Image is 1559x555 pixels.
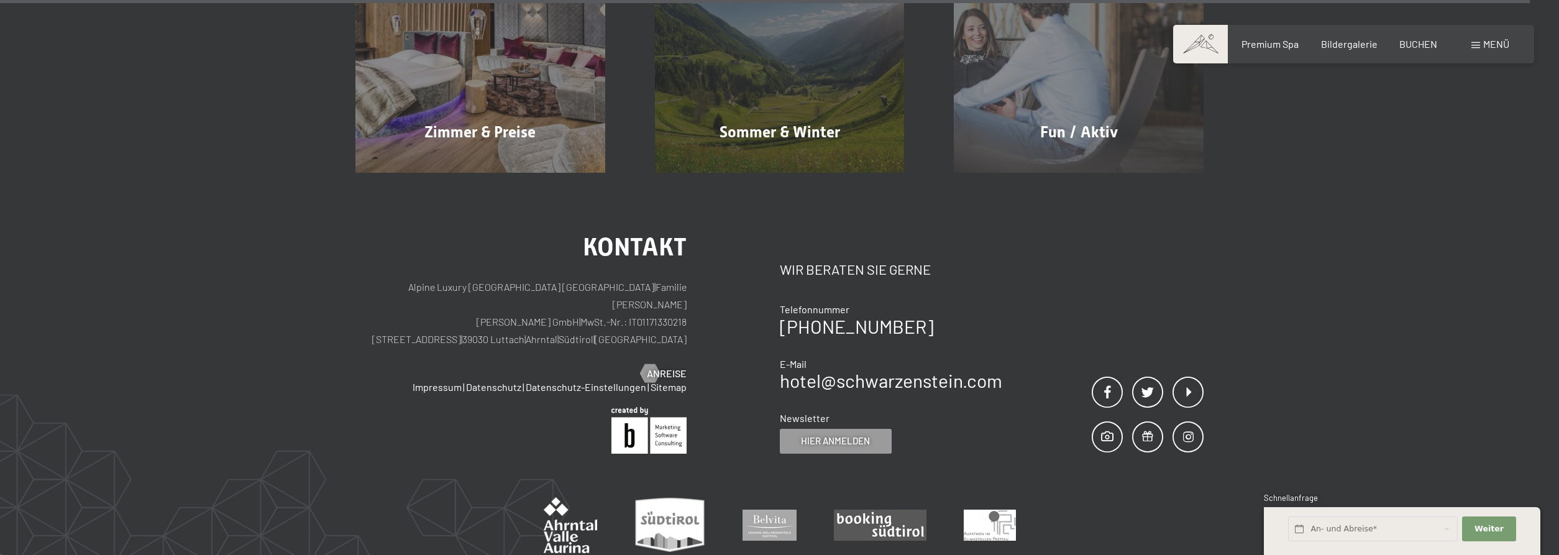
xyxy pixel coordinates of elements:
a: hotel@schwarzenstein.com [780,369,1002,392]
a: Datenschutz [466,381,521,393]
a: Datenschutz-Einstellungen [526,381,646,393]
span: Wir beraten Sie gerne [780,261,931,277]
span: | [579,316,580,328]
span: | [461,333,462,345]
span: Fun / Aktiv [1040,123,1118,141]
span: | [524,333,526,345]
span: | [654,281,656,293]
p: Alpine Luxury [GEOGRAPHIC_DATA] [GEOGRAPHIC_DATA] Familie [PERSON_NAME] [PERSON_NAME] GmbH MwSt.-... [355,278,687,348]
a: [PHONE_NUMBER] [780,315,933,337]
span: | [523,381,524,393]
a: Bildergalerie [1321,38,1378,50]
span: Menü [1483,38,1509,50]
a: BUCHEN [1399,38,1437,50]
span: Weiter [1474,523,1504,534]
span: Newsletter [780,412,830,424]
span: Kontakt [583,232,687,262]
button: Weiter [1462,516,1516,542]
span: Schnellanfrage [1264,493,1318,503]
span: Hier anmelden [801,434,870,447]
span: | [647,381,649,393]
img: Brandnamic GmbH | Leading Hospitality Solutions [611,407,687,454]
span: Anreise [647,367,687,380]
span: Telefonnummer [780,303,849,315]
a: Impressum [413,381,462,393]
span: E-Mail [780,358,807,370]
span: | [593,333,595,345]
span: | [463,381,465,393]
span: | [557,333,559,345]
a: Anreise [641,367,687,380]
a: Premium Spa [1241,38,1299,50]
span: Sommer & Winter [720,123,840,141]
a: Sitemap [651,381,687,393]
span: Zimmer & Preise [424,123,536,141]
